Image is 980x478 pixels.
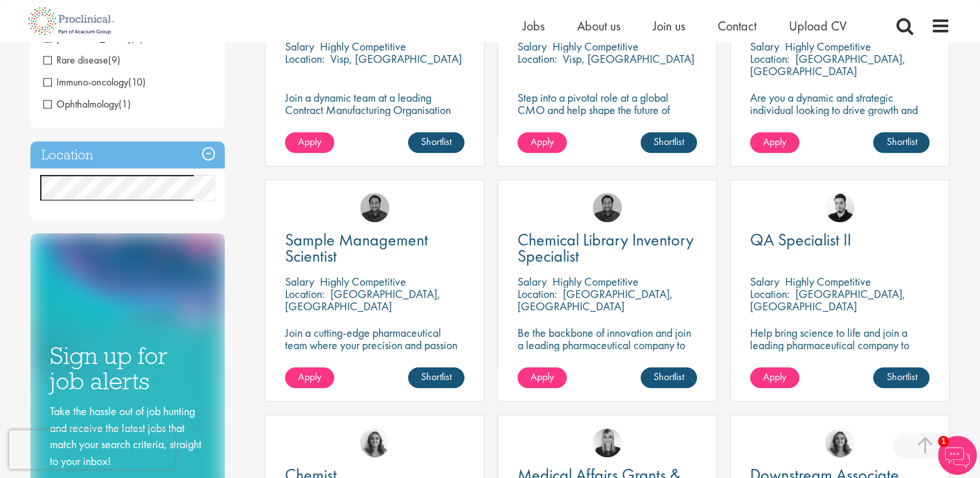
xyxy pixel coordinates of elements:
span: Salary [285,274,314,289]
a: Apply [518,367,567,388]
span: (1) [119,97,131,111]
h3: Sign up for job alerts [50,343,205,393]
span: Rare disease [43,53,108,67]
span: Ophthalmology [43,97,131,111]
span: [MEDICAL_DATA] [43,31,131,45]
span: Salary [750,274,779,289]
p: Step into a pivotal role at a global CMO and help shape the future of healthcare manufacturing. [518,91,697,128]
span: Location: [518,286,557,301]
span: Chemical Library Inventory Specialist [518,229,694,267]
p: Highly Competitive [553,39,639,54]
a: Chemical Library Inventory Specialist [518,232,697,264]
span: Apply [298,370,321,383]
p: Highly Competitive [785,39,871,54]
p: Highly Competitive [320,39,406,54]
a: Apply [750,132,799,153]
span: Apply [530,370,554,383]
img: Mike Raletz [360,193,389,222]
img: Chatbot [938,436,977,475]
span: Ophthalmology [43,97,119,111]
span: (2) [131,31,143,45]
a: About us [577,17,621,34]
p: Join a dynamic team at a leading Contract Manufacturing Organisation and contribute to groundbrea... [285,91,464,141]
span: Rare disease [43,53,120,67]
span: (10) [128,75,146,89]
p: [GEOGRAPHIC_DATA], [GEOGRAPHIC_DATA] [285,286,440,313]
a: Shortlist [408,132,464,153]
a: Apply [750,367,799,388]
a: Shortlist [641,132,697,153]
a: Shortlist [641,367,697,388]
span: Sample Management Scientist [285,229,428,267]
img: Mike Raletz [593,193,622,222]
span: Location: [750,51,790,66]
p: Help bring science to life and join a leading pharmaceutical company to play a key role in delive... [750,326,929,388]
a: Apply [285,132,334,153]
span: Immuno-oncology [43,75,128,89]
span: Salary [518,274,547,289]
span: Apply [530,135,554,148]
p: [GEOGRAPHIC_DATA], [GEOGRAPHIC_DATA] [750,286,906,313]
span: Gene therapy [43,31,143,45]
h3: Location [30,141,225,169]
a: Join us [653,17,685,34]
span: Location: [285,286,325,301]
p: [GEOGRAPHIC_DATA], [GEOGRAPHIC_DATA] [750,51,906,78]
span: QA Specialist II [750,229,851,251]
a: Sample Management Scientist [285,232,464,264]
a: Upload CV [789,17,847,34]
p: Visp, [GEOGRAPHIC_DATA] [330,51,462,66]
iframe: reCAPTCHA [9,430,175,469]
a: Shortlist [408,367,464,388]
span: Location: [285,51,325,66]
p: Be the backbone of innovation and join a leading pharmaceutical company to help keep life-changin... [518,326,697,376]
span: Salary [518,39,547,54]
span: Apply [298,135,321,148]
span: (9) [108,53,120,67]
a: QA Specialist II [750,232,929,248]
span: Salary [750,39,779,54]
img: Jackie Cerchio [825,428,854,457]
a: Shortlist [873,132,929,153]
span: Apply [763,370,786,383]
span: Apply [763,135,786,148]
a: Jobs [523,17,545,34]
p: [GEOGRAPHIC_DATA], [GEOGRAPHIC_DATA] [518,286,673,313]
span: Immuno-oncology [43,75,146,89]
img: Janelle Jones [593,428,622,457]
img: Jackie Cerchio [360,428,389,457]
a: Contact [718,17,757,34]
img: Anderson Maldonado [825,193,854,222]
a: Apply [285,367,334,388]
p: Highly Competitive [553,274,639,289]
p: Join a cutting-edge pharmaceutical team where your precision and passion for quality will help sh... [285,326,464,376]
p: Highly Competitive [785,274,871,289]
a: Apply [518,132,567,153]
span: Location: [750,286,790,301]
p: Are you a dynamic and strategic individual looking to drive growth and build lasting partnerships... [750,91,929,141]
span: Salary [285,39,314,54]
p: Highly Competitive [320,274,406,289]
span: Location: [518,51,557,66]
p: Visp, [GEOGRAPHIC_DATA] [563,51,694,66]
a: Shortlist [873,367,929,388]
span: 1 [938,436,949,447]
